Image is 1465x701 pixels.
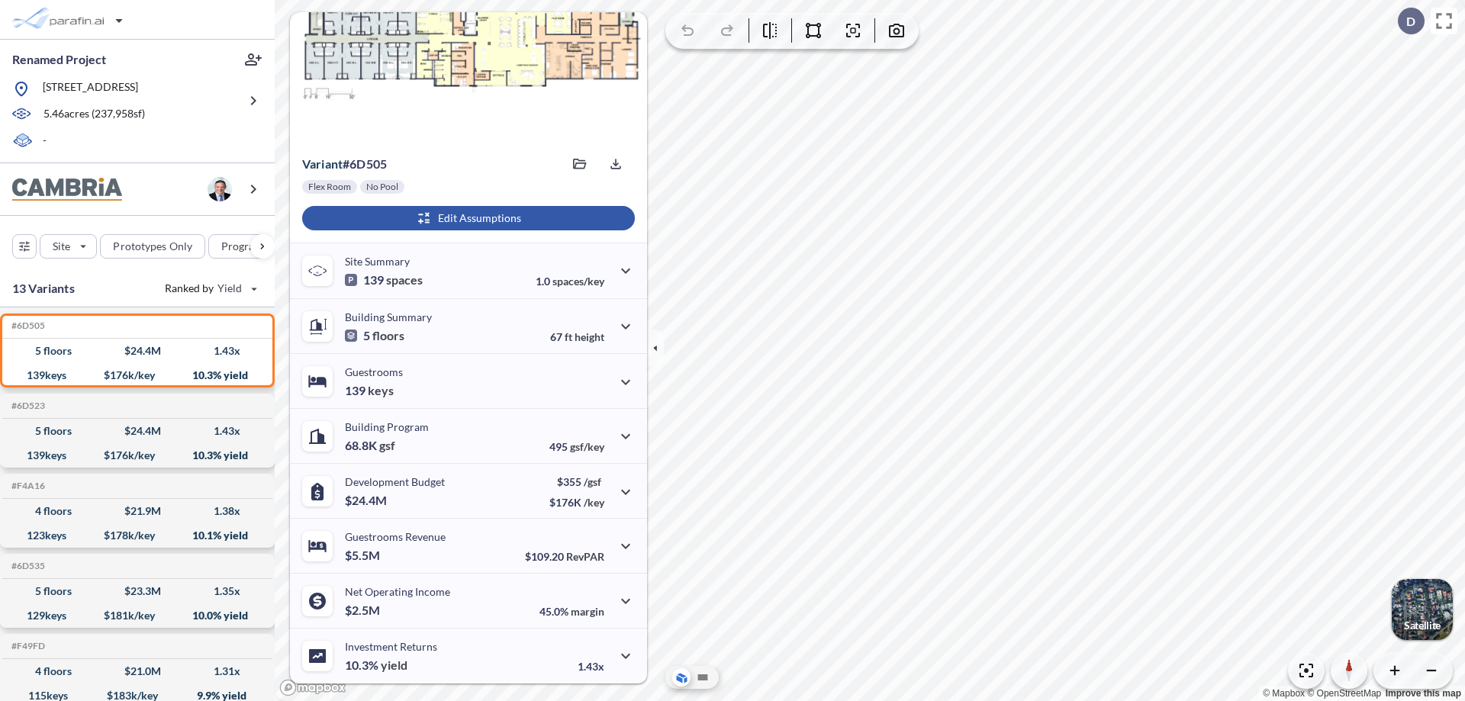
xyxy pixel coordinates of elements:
[381,658,407,673] span: yield
[571,605,604,618] span: margin
[584,496,604,509] span: /key
[12,279,75,297] p: 13 Variants
[8,481,45,491] h5: Click to copy the code
[345,272,423,288] p: 139
[525,550,604,563] p: $109.20
[672,668,691,687] button: Aerial View
[8,320,45,331] h5: Click to copy the code
[372,328,404,343] span: floors
[208,234,291,259] button: Program
[549,475,604,488] p: $355
[345,475,445,488] p: Development Budget
[12,51,106,68] p: Renamed Project
[345,310,432,323] p: Building Summary
[308,181,351,193] p: Flex Room
[8,561,45,571] h5: Click to copy the code
[279,679,346,696] a: Mapbox homepage
[552,275,604,288] span: spaces/key
[366,181,398,193] p: No Pool
[208,177,232,201] img: user logo
[345,585,450,598] p: Net Operating Income
[345,365,403,378] p: Guestrooms
[694,668,712,687] button: Site Plan
[8,400,45,411] h5: Click to copy the code
[550,330,604,343] p: 67
[345,603,382,618] p: $2.5M
[153,276,267,301] button: Ranked by Yield
[578,660,604,673] p: 1.43x
[345,658,407,673] p: 10.3%
[1406,14,1415,28] p: D
[221,239,264,254] p: Program
[1386,688,1461,699] a: Improve this map
[43,106,145,123] p: 5.46 acres ( 237,958 sf)
[536,275,604,288] p: 1.0
[345,438,395,453] p: 68.8K
[345,548,382,563] p: $5.5M
[345,493,389,508] p: $24.4M
[549,496,604,509] p: $176K
[1404,619,1441,632] p: Satellite
[302,156,343,171] span: Variant
[379,438,395,453] span: gsf
[1307,688,1381,699] a: OpenStreetMap
[12,178,122,201] img: BrandImage
[113,239,192,254] p: Prototypes Only
[566,550,604,563] span: RevPAR
[345,255,410,268] p: Site Summary
[40,234,97,259] button: Site
[386,272,423,288] span: spaces
[43,133,47,150] p: -
[345,640,437,653] p: Investment Returns
[575,330,604,343] span: height
[1392,579,1453,640] button: Switcher ImageSatellite
[368,383,394,398] span: keys
[100,234,205,259] button: Prototypes Only
[345,530,446,543] p: Guestrooms Revenue
[302,156,387,172] p: # 6d505
[302,206,635,230] button: Edit Assumptions
[345,328,404,343] p: 5
[1392,579,1453,640] img: Switcher Image
[565,330,572,343] span: ft
[217,281,243,296] span: Yield
[53,239,70,254] p: Site
[345,383,394,398] p: 139
[345,420,429,433] p: Building Program
[584,475,601,488] span: /gsf
[1263,688,1305,699] a: Mapbox
[43,79,138,98] p: [STREET_ADDRESS]
[539,605,604,618] p: 45.0%
[570,440,604,453] span: gsf/key
[549,440,604,453] p: 495
[8,641,45,651] h5: Click to copy the code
